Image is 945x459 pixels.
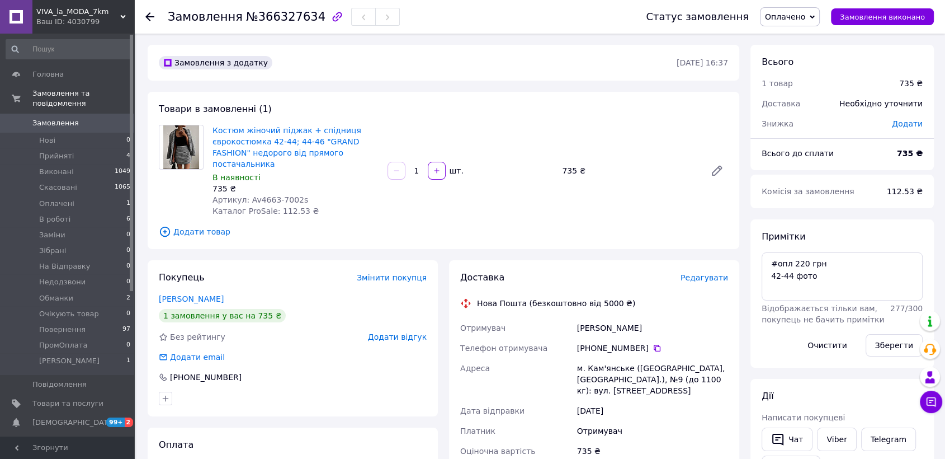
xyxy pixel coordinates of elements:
span: 2 [125,418,134,427]
span: Каталог ProSale: 112.53 ₴ [212,207,319,216]
div: 1 замовлення у вас на 735 ₴ [159,309,286,322]
div: [PHONE_NUMBER] [577,343,728,354]
span: 0 [126,277,130,287]
span: Доставка [460,272,504,283]
span: 1049 [115,167,130,177]
span: Платник [460,427,495,435]
a: Костюм жіночий піджак + спідниця єврокостюмка 42-44; 44-46 "GRAND FASHION" недорого від прямого п... [212,126,361,168]
span: Скасовані [39,182,77,193]
div: Ваш ID: 4030799 [36,17,134,27]
div: Нова Пошта (безкоштовно від 5000 ₴) [474,298,638,309]
span: 0 [126,246,130,256]
span: Без рейтингу [170,332,225,341]
span: 112.53 ₴ [887,187,923,196]
input: Пошук [6,39,131,59]
div: Статус замовлення [646,11,749,22]
span: Телефон отримувача [460,344,547,353]
div: Необхідно уточнити [833,91,929,116]
span: 277 / 300 [890,304,923,313]
span: Змінити покупця [357,273,427,282]
span: Отримувач [460,324,505,332]
time: [DATE] 16:37 [677,58,728,67]
span: Нові [39,135,55,146]
span: 0 [126,309,130,319]
span: Головна [32,69,64,79]
span: Знижка [762,119,793,128]
span: Очікують товар [39,309,99,319]
span: Відображається тільки вам, покупець не бачить примітки [762,304,884,324]
div: 735 ₴ [212,183,379,194]
div: м. Кам'янське ([GEOGRAPHIC_DATA], [GEOGRAPHIC_DATA].), №9 (до 1100 кг): вул. [STREET_ADDRESS] [575,358,730,401]
span: Оціночна вартість [460,447,535,456]
span: Оплата [159,439,193,450]
span: Повідомлення [32,380,87,390]
span: Повернення [39,325,86,335]
span: 6 [126,214,130,224]
div: [DATE] [575,401,730,421]
span: Виконані [39,167,74,177]
img: Костюм жіночий піджак + спідниця єврокостюмка 42-44; 44-46 "GRAND FASHION" недорого від прямого п... [163,125,199,169]
a: Viber [817,428,856,451]
span: Оплачені [39,199,74,209]
a: Telegram [861,428,916,451]
div: [PHONE_NUMBER] [169,372,243,383]
button: Зберегти [866,334,923,357]
span: 0 [126,230,130,240]
span: VIVA_la_MODA_7km [36,7,120,17]
span: Написати покупцеві [762,413,845,422]
div: Отримувач [575,421,730,441]
span: [DEMOGRAPHIC_DATA] [32,418,115,428]
span: Доставка [762,99,800,108]
button: Чат з покупцем [920,391,942,413]
span: Зібрані [39,246,66,256]
span: 1 товар [762,79,793,88]
span: 0 [126,340,130,350]
span: 2 [126,293,130,303]
button: Очистити [798,334,857,357]
span: Покупець [159,272,205,283]
span: 1 [126,199,130,209]
span: Обманки [39,293,73,303]
span: Дата відправки [460,406,525,415]
div: Додати email [169,352,226,363]
span: Адреса [460,364,490,373]
span: Замовлення [168,10,243,24]
button: Замовлення виконано [831,8,934,25]
span: Примітки [762,231,805,242]
span: ПромОплата [39,340,87,350]
div: Повернутися назад [145,11,154,22]
span: Товари в замовленні (1) [159,104,272,114]
span: 1065 [115,182,130,193]
span: В наявності [212,173,261,182]
span: Додати відгук [368,332,427,341]
span: Всього [762,57,793,67]
div: Замовлення з додатку [159,56,272,69]
span: В роботі [39,214,70,224]
span: Комісія за замовлення [762,187,854,196]
button: Чат [762,428,812,451]
span: 0 [126,135,130,146]
span: 1 [126,356,130,366]
div: 735 ₴ [899,78,923,89]
span: Недодзвони [39,277,86,287]
span: [PERSON_NAME] [39,356,100,366]
span: Замовлення [32,118,79,128]
span: №366327634 [246,10,325,24]
span: Дії [762,391,773,401]
span: Додати [892,119,923,128]
span: 99+ [106,418,125,427]
span: 0 [126,261,130,271]
a: [PERSON_NAME] [159,294,224,303]
span: Прийняті [39,151,74,161]
span: Оплачено [765,12,805,21]
b: 735 ₴ [897,149,923,158]
span: Замовлення та повідомлення [32,88,134,109]
span: Артикул: Av4663-7002s [212,195,308,204]
span: Редагувати [681,273,728,282]
span: 97 [122,325,130,335]
div: шт. [447,165,465,176]
a: Редагувати [706,160,728,182]
span: Всього до сплати [762,149,834,158]
span: Товари та послуги [32,399,103,409]
div: 735 ₴ [557,163,701,179]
